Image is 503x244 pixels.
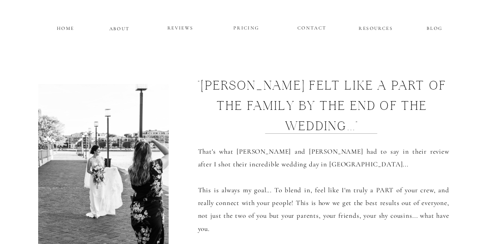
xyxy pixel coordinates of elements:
[198,145,449,237] p: That's what [PERSON_NAME] and [PERSON_NAME] had to say in their review after I shot their incredi...
[196,77,448,122] h1: "[PERSON_NAME] felt like A part of the family by the end of the wedding..."
[358,24,394,31] a: RESOURCES
[56,24,76,31] a: HOME
[297,23,326,30] a: CONTACT
[157,23,204,33] a: REVIEWS
[109,24,130,31] a: ABOUT
[223,23,270,33] a: PRICING
[417,24,453,31] a: BLOG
